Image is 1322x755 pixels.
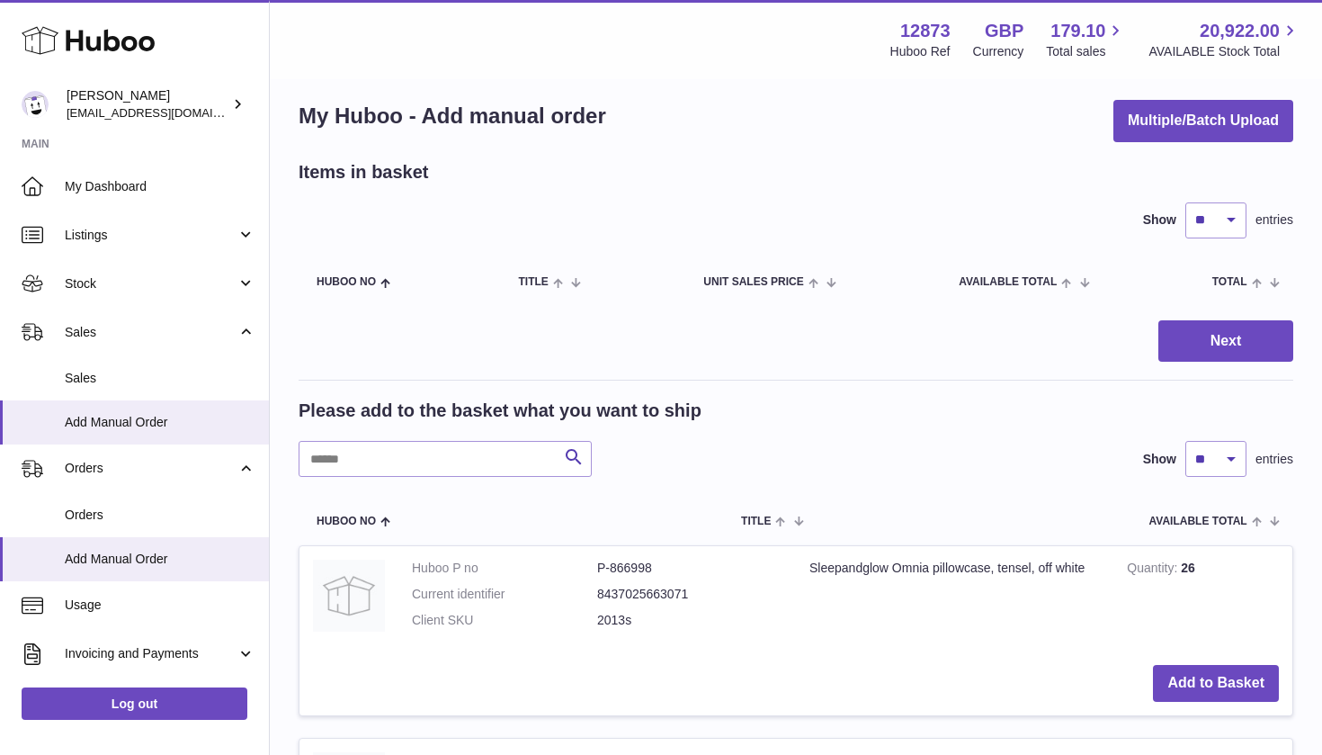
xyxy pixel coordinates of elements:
[65,597,255,614] span: Usage
[412,560,597,577] dt: Huboo P no
[65,227,237,244] span: Listings
[299,102,606,130] h1: My Huboo - Add manual order
[65,507,255,524] span: Orders
[1113,100,1293,142] button: Multiple/Batch Upload
[1153,665,1279,702] button: Add to Basket
[1212,276,1247,288] span: Total
[317,516,376,527] span: Huboo no
[1050,19,1105,43] span: 179.10
[65,551,255,568] span: Add Manual Order
[65,275,237,292] span: Stock
[67,105,264,120] span: [EMAIL_ADDRESS][DOMAIN_NAME]
[1113,546,1292,652] td: 26
[703,276,803,288] span: Unit Sales Price
[597,560,782,577] dd: P-866998
[741,516,771,527] span: Title
[1255,211,1293,229] span: entries
[22,91,49,118] img: tikhon.oleinikov@sleepandglow.com
[22,688,247,720] a: Log out
[959,276,1057,288] span: AVAILABLE Total
[65,460,237,477] span: Orders
[317,276,376,288] span: Huboo no
[796,546,1113,652] td: Sleepandglow Omnia pillowcase, tensel, off white
[597,612,782,629] dd: 2013s
[65,370,255,387] span: Sales
[1148,19,1300,60] a: 20,922.00 AVAILABLE Stock Total
[1255,451,1293,468] span: entries
[985,19,1023,43] strong: GBP
[313,560,385,632] img: Sleepandglow Omnia pillowcase, tensel, off white
[1149,516,1247,527] span: AVAILABLE Total
[1046,43,1126,60] span: Total sales
[1200,19,1280,43] span: 20,922.00
[299,399,701,423] h2: Please add to the basket what you want to ship
[65,324,237,341] span: Sales
[1143,451,1176,468] label: Show
[1046,19,1126,60] a: 179.10 Total sales
[1158,320,1293,363] button: Next
[412,612,597,629] dt: Client SKU
[65,645,237,662] span: Invoicing and Payments
[65,414,255,431] span: Add Manual Order
[67,87,228,121] div: [PERSON_NAME]
[299,160,429,184] h2: Items in basket
[518,276,548,288] span: Title
[900,19,951,43] strong: 12873
[890,43,951,60] div: Huboo Ref
[973,43,1024,60] div: Currency
[1143,211,1176,229] label: Show
[65,178,255,195] span: My Dashboard
[1148,43,1300,60] span: AVAILABLE Stock Total
[412,586,597,603] dt: Current identifier
[597,586,782,603] dd: 8437025663071
[1127,561,1181,580] strong: Quantity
